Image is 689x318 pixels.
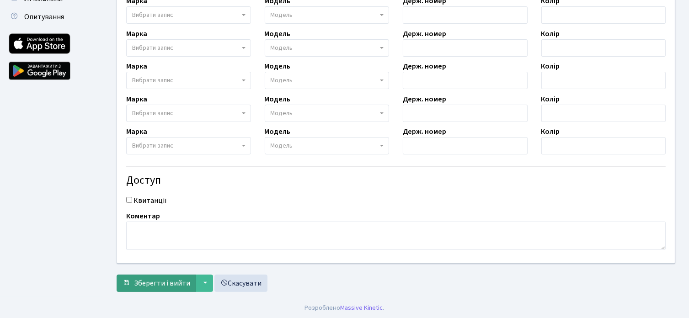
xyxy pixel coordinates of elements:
[132,141,173,150] span: Вибрати запис
[5,8,96,26] a: Опитування
[403,94,446,105] label: Держ. номер
[126,94,147,105] label: Марка
[271,76,293,85] span: Модель
[341,303,383,313] a: Massive Kinetic
[271,11,293,20] span: Модель
[403,61,446,72] label: Держ. номер
[541,94,560,105] label: Колір
[214,275,267,292] a: Скасувати
[541,28,560,39] label: Колір
[265,94,291,105] label: Модель
[305,303,385,313] div: Розроблено .
[132,43,173,53] span: Вибрати запис
[132,76,173,85] span: Вибрати запис
[271,109,293,118] span: Модель
[403,126,446,137] label: Держ. номер
[24,12,64,22] span: Опитування
[541,61,560,72] label: Колір
[403,28,446,39] label: Держ. номер
[134,195,167,206] label: Квитанції
[132,109,173,118] span: Вибрати запис
[126,126,147,137] label: Марка
[271,141,293,150] span: Модель
[117,275,196,292] button: Зберегти і вийти
[126,61,147,72] label: Марка
[126,28,147,39] label: Марка
[271,43,293,53] span: Модель
[126,211,160,222] label: Коментар
[265,61,291,72] label: Модель
[265,126,291,137] label: Модель
[126,174,666,187] h4: Доступ
[541,126,560,137] label: Колір
[132,11,173,20] span: Вибрати запис
[134,278,190,288] span: Зберегти і вийти
[265,28,291,39] label: Модель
